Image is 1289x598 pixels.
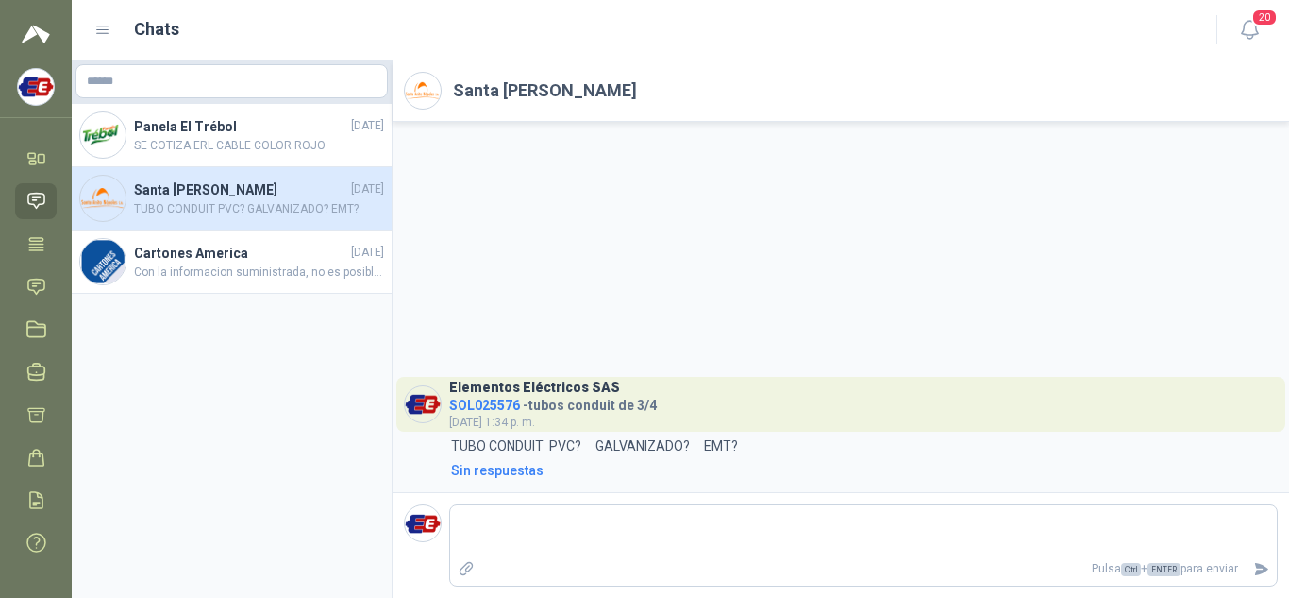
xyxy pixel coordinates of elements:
[449,383,620,393] h3: Elementos Eléctricos SAS
[80,112,126,158] img: Company Logo
[18,69,54,105] img: Company Logo
[351,180,384,198] span: [DATE]
[453,77,637,104] h2: Santa [PERSON_NAME]
[134,116,347,137] h4: Panela El Trébol
[134,200,384,218] span: TUBO CONDUIT PVC? GALVANIZADO? EMT?
[450,553,482,586] label: Adjuntar archivos
[1246,553,1277,586] button: Enviar
[405,73,441,109] img: Company Logo
[449,393,657,411] h4: - tubos conduit de 3/4
[351,117,384,135] span: [DATE]
[134,264,384,282] span: Con la informacion suministrada, no es posible cotizar. Por favor especificar modelo y marca del ...
[134,16,179,43] h1: Chats
[405,505,441,541] img: Company Logo
[72,104,392,167] a: Company LogoPanela El Trébol[DATE]SE COTIZA ERL CABLE COLOR ROJO
[134,179,347,200] h4: Santa [PERSON_NAME]
[72,167,392,231] a: Company LogoSanta [PERSON_NAME][DATE]TUBO CONDUIT PVC? GALVANIZADO? EMT?
[1251,9,1278,26] span: 20
[449,416,535,429] span: [DATE] 1:34 p. m.
[134,243,347,264] h4: Cartones America
[482,553,1247,586] p: Pulsa + para enviar
[22,23,50,45] img: Logo peakr
[134,137,384,155] span: SE COTIZA ERL CABLE COLOR ROJO
[351,244,384,262] span: [DATE]
[1232,13,1266,47] button: 20
[451,460,544,481] div: Sin respuestas
[80,176,126,221] img: Company Logo
[451,436,738,456] p: TUBO CONDUIT PVC? GALVANIZADO? EMT?
[80,239,126,284] img: Company Logo
[449,398,520,413] span: SOL025576
[1121,563,1141,576] span: Ctrl
[1147,563,1180,576] span: ENTER
[72,231,392,294] a: Company LogoCartones America[DATE]Con la informacion suministrada, no es posible cotizar. Por fav...
[405,386,441,422] img: Company Logo
[447,460,1278,481] a: Sin respuestas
